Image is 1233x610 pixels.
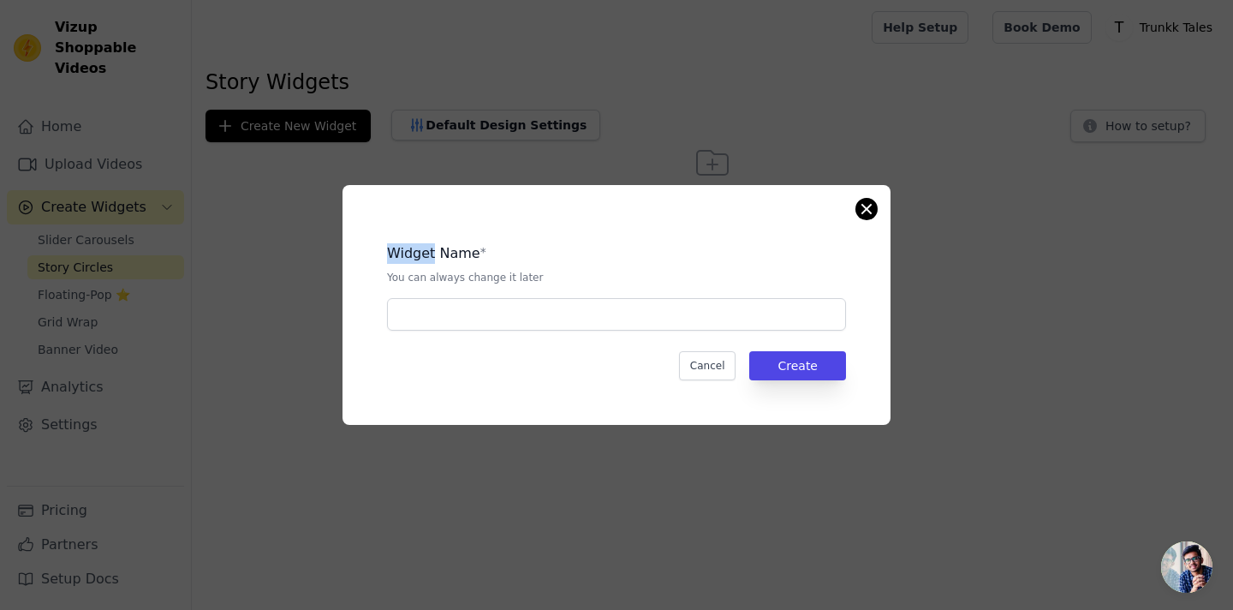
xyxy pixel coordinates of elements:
legend: Widget Name [387,243,480,264]
button: Create [749,351,846,380]
button: Cancel [679,351,736,380]
button: Close modal [856,199,877,219]
p: You can always change it later [387,271,846,284]
div: Open chat [1161,541,1212,593]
